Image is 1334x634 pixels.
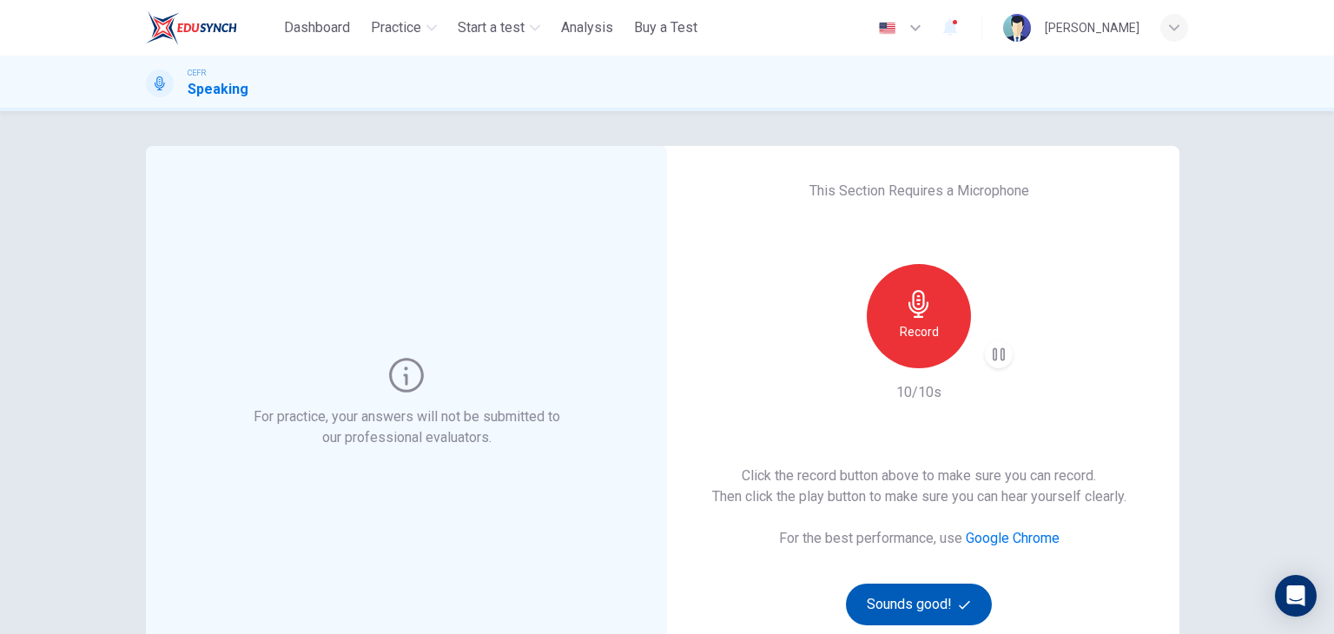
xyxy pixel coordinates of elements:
[371,17,421,38] span: Practice
[1045,17,1139,38] div: [PERSON_NAME]
[188,67,206,79] span: CEFR
[634,17,697,38] span: Buy a Test
[712,466,1126,507] h6: Click the record button above to make sure you can record. Then click the play button to make sur...
[867,264,971,368] button: Record
[846,584,992,625] button: Sounds good!
[250,406,564,448] h6: For practice, your answers will not be submitted to our professional evaluators.
[451,12,547,43] button: Start a test
[146,10,277,45] a: ELTC logo
[561,17,613,38] span: Analysis
[896,382,941,403] h6: 10/10s
[809,181,1029,201] h6: This Section Requires a Microphone
[364,12,444,43] button: Practice
[1275,575,1317,617] div: Open Intercom Messenger
[966,530,1060,546] a: Google Chrome
[554,12,620,43] button: Analysis
[284,17,350,38] span: Dashboard
[458,17,525,38] span: Start a test
[779,528,1060,549] h6: For the best performance, use
[627,12,704,43] button: Buy a Test
[1003,14,1031,42] img: Profile picture
[900,321,939,342] h6: Record
[188,79,248,100] h1: Speaking
[876,22,898,35] img: en
[277,12,357,43] button: Dashboard
[146,10,237,45] img: ELTC logo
